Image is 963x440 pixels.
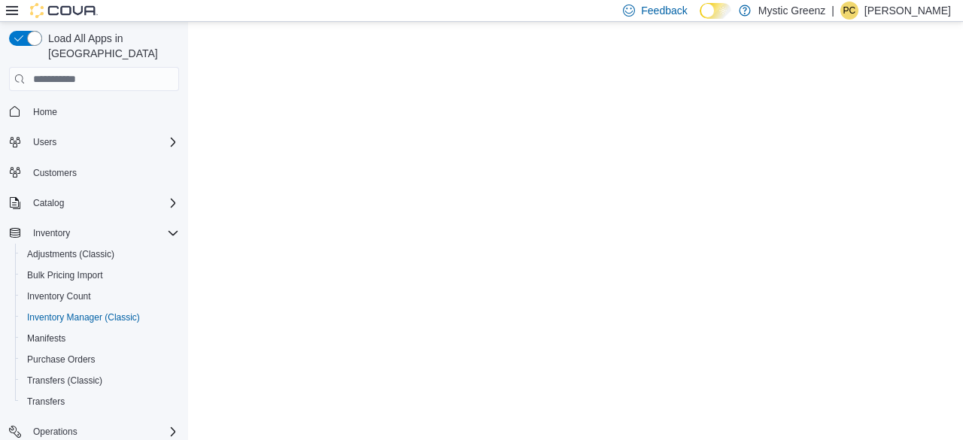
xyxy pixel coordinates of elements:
span: Transfers (Classic) [21,372,179,390]
p: Mystic Greenz [758,2,825,20]
span: PC [843,2,856,20]
a: Inventory Manager (Classic) [21,308,146,326]
span: Manifests [27,332,65,344]
span: Transfers [27,396,65,408]
span: Transfers (Classic) [27,375,102,387]
span: Bulk Pricing Import [21,266,179,284]
span: Inventory Manager (Classic) [27,311,140,323]
div: Phillip Coleman [840,2,858,20]
button: Adjustments (Classic) [15,244,185,265]
span: Users [27,133,179,151]
button: Purchase Orders [15,349,185,370]
button: Customers [3,162,185,184]
a: Transfers [21,393,71,411]
span: Purchase Orders [27,354,96,366]
span: Inventory Count [21,287,179,305]
span: Operations [33,426,77,438]
a: Home [27,103,63,121]
span: Customers [27,163,179,182]
p: | [831,2,834,20]
span: Inventory [33,227,70,239]
span: Transfers [21,393,179,411]
a: Purchase Orders [21,350,102,369]
button: Home [3,100,185,122]
span: Customers [33,167,77,179]
a: Transfers (Classic) [21,372,108,390]
a: Bulk Pricing Import [21,266,109,284]
a: Inventory Count [21,287,97,305]
a: Customers [27,164,83,182]
button: Inventory [3,223,185,244]
span: Home [27,102,179,120]
button: Transfers (Classic) [15,370,185,391]
p: [PERSON_NAME] [864,2,951,20]
span: Feedback [641,3,687,18]
span: Catalog [27,194,179,212]
button: Manifests [15,328,185,349]
button: Catalog [27,194,70,212]
span: Inventory Manager (Classic) [21,308,179,326]
input: Dark Mode [700,3,731,19]
span: Load All Apps in [GEOGRAPHIC_DATA] [42,31,179,61]
button: Bulk Pricing Import [15,265,185,286]
button: Inventory Count [15,286,185,307]
img: Cova [30,3,98,18]
button: Inventory [27,224,76,242]
span: Inventory [27,224,179,242]
button: Transfers [15,391,185,412]
span: Home [33,106,57,118]
a: Adjustments (Classic) [21,245,120,263]
button: Inventory Manager (Classic) [15,307,185,328]
button: Catalog [3,193,185,214]
span: Adjustments (Classic) [21,245,179,263]
span: Bulk Pricing Import [27,269,103,281]
button: Users [3,132,185,153]
span: Inventory Count [27,290,91,302]
a: Manifests [21,329,71,347]
span: Users [33,136,56,148]
span: Catalog [33,197,64,209]
span: Purchase Orders [21,350,179,369]
span: Manifests [21,329,179,347]
button: Users [27,133,62,151]
span: Adjustments (Classic) [27,248,114,260]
